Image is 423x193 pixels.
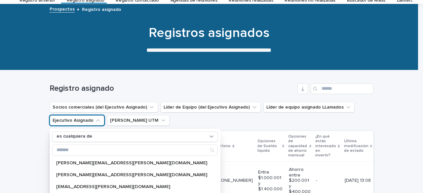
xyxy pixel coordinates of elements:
[82,7,121,12] font: Registro asignado
[315,135,336,158] font: ¿En qué estás interesado en invertir?
[161,102,261,113] button: Líder de Equipo (del Ejecutivo Asignado)
[50,84,114,92] font: Registro asignado
[258,170,283,191] font: Entre $1.000.001 y $1.400.000
[257,139,277,153] font: Opciones de Sueldo líquido
[56,173,207,177] font: [PERSON_NAME][EMAIL_ADDRESS][PERSON_NAME][DOMAIN_NAME]
[107,115,170,126] button: Campaña UTM
[213,144,231,148] font: Teléfono
[345,178,371,183] font: [DATE] 13:08
[56,161,207,165] font: [PERSON_NAME][EMAIL_ADDRESS][PERSON_NAME][DOMAIN_NAME]
[311,83,373,94] input: Buscar
[316,178,317,183] font: -
[213,178,253,183] a: [PHONE_NUMBER]
[288,135,307,158] font: Opciones de capacidad de ahorro mensual
[53,145,217,155] input: Buscar
[344,139,368,153] font: Última modificación de estado
[149,26,269,40] font: Registros asignados
[52,145,218,156] div: Buscar
[50,102,158,113] button: Socios comerciales (del Ejecutivo Asignado)
[57,134,92,139] font: es cualquiera de
[263,102,355,113] button: Líder de equipo asignado LLamados
[56,184,170,189] font: [EMAIL_ADDRESS][PERSON_NAME][DOMAIN_NAME]
[50,115,104,126] button: Ejecutivo Asignado
[50,7,75,12] font: Prospectos
[50,5,75,13] a: Prospectos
